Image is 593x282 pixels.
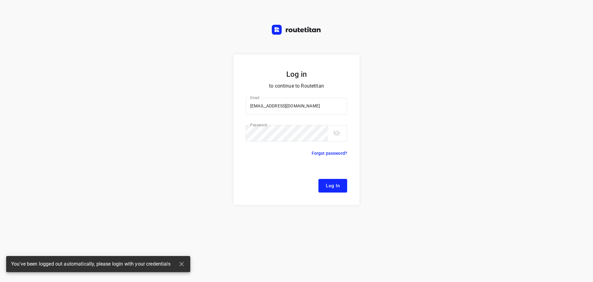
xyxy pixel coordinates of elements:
button: toggle password visibility [330,127,343,139]
img: Routetitan [272,25,321,35]
p: to continue to Routetitan [246,82,347,90]
span: You've been logged out automatically, please login with your credentials [11,261,170,268]
button: Log In [318,179,347,193]
span: Log In [326,182,340,190]
p: Forgot password? [312,150,347,157]
h5: Log in [246,69,347,79]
